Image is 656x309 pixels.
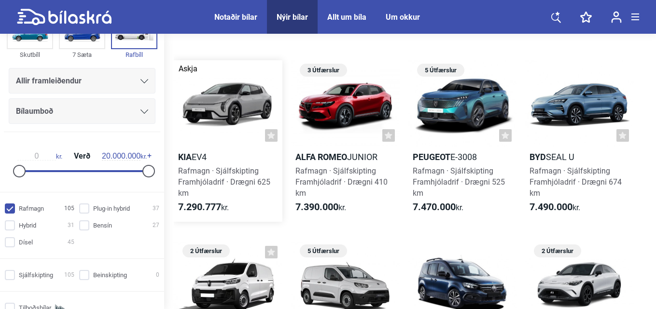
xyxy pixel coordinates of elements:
[530,201,572,213] b: 7.490.000
[19,270,53,280] span: Sjálfskipting
[295,166,388,198] span: Rafmagn · Sjálfskipting Framhjóladrif · Drægni 410 km
[295,202,346,213] span: kr.
[93,203,130,214] span: Plug-in hybrid
[178,201,221,213] b: 7.290.777
[111,49,157,60] div: Rafbíll
[291,60,400,222] a: 3 ÚtfærslurAlfa RomeoJuniorRafmagn · SjálfskiptingFramhjóladrif · Drægni 410 km7.390.000kr.
[156,270,159,280] span: 0
[525,151,634,162] h2: Seal U
[530,166,622,198] span: Rafmagn · Sjálfskipting Framhjóladrif · Drægni 674 km
[291,151,400,162] h2: Junior
[305,64,342,77] span: 3 Útfærslur
[59,49,105,60] div: 7 Sæta
[16,74,82,88] span: Allir framleiðendur
[102,152,147,161] span: kr.
[214,13,257,22] a: Notaðir bílar
[408,60,517,222] a: 5 ÚtfærslurPeugeote-3008Rafmagn · SjálfskiptingFramhjóladrif · Drægni 525 km7.470.000kr.
[413,202,463,213] span: kr.
[93,270,127,280] span: Beinskipting
[525,60,634,222] a: BYDSeal URafmagn · SjálfskiptingFramhjóladrif · Drægni 674 km7.490.000kr.
[17,152,62,161] span: kr.
[179,65,197,73] div: Askja
[153,203,159,214] span: 37
[19,237,33,247] span: Dísel
[530,202,580,213] span: kr.
[19,220,36,230] span: Hybrid
[187,244,225,257] span: 2 Útfærslur
[413,152,450,162] b: Peugeot
[295,201,338,213] b: 7.390.000
[611,11,622,23] img: user-login.svg
[16,105,53,118] span: Bílaumboð
[19,203,44,214] span: Rafmagn
[413,201,456,213] b: 7.470.000
[64,270,74,280] span: 105
[174,60,282,222] a: AskjaKiaEV4Rafmagn · SjálfskiptingFramhjóladrif · Drægni 625 km7.290.777kr.
[178,152,192,162] b: Kia
[178,166,270,198] span: Rafmagn · Sjálfskipting Framhjóladrif · Drægni 625 km
[68,220,74,230] span: 31
[539,244,576,257] span: 2 Útfærslur
[408,151,517,162] h2: e-3008
[327,13,366,22] a: Allt um bíla
[174,151,282,162] h2: EV4
[305,244,342,257] span: 5 Útfærslur
[277,13,308,22] a: Nýir bílar
[153,220,159,230] span: 27
[71,152,93,160] span: Verð
[530,152,546,162] b: BYD
[7,49,53,60] div: Skutbíll
[413,166,505,198] span: Rafmagn · Sjálfskipting Framhjóladrif · Drægni 525 km
[422,64,460,77] span: 5 Útfærslur
[295,152,347,162] b: Alfa Romeo
[386,13,420,22] a: Um okkur
[68,237,74,247] span: 45
[93,220,112,230] span: Bensín
[64,203,74,214] span: 105
[178,202,229,213] span: kr.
